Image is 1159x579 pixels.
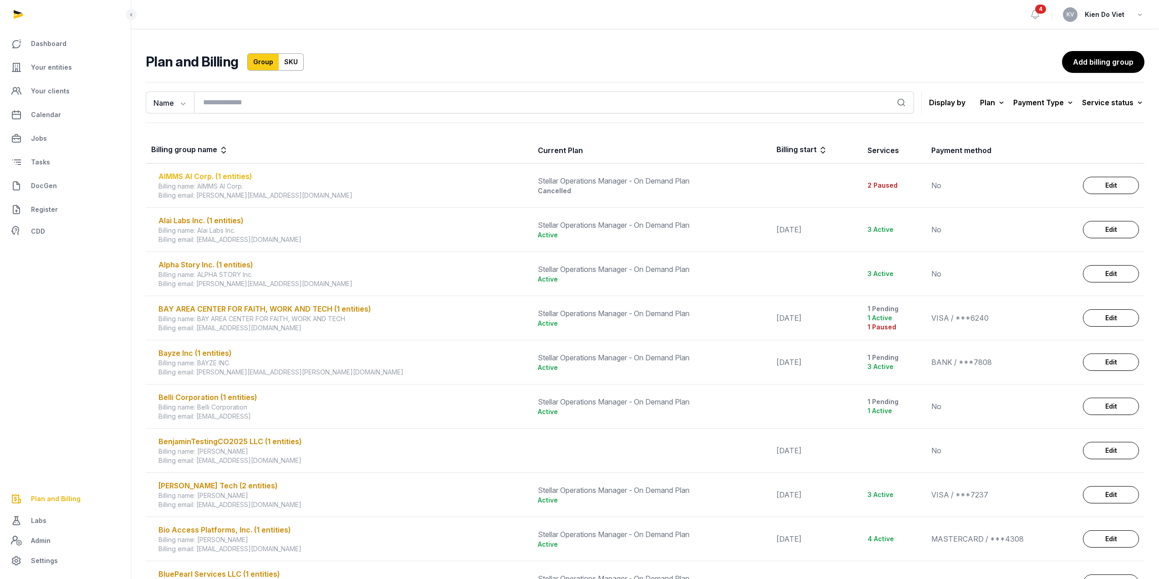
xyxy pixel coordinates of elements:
[158,447,527,456] div: Billing name: [PERSON_NAME]
[868,181,920,190] div: 2 Paused
[158,270,527,279] div: Billing name: ALPHA STORY Inc.
[7,532,123,550] a: Admin
[538,363,766,372] div: Active
[538,407,766,416] div: Active
[158,491,527,500] div: Billing name: [PERSON_NAME]
[31,493,81,504] span: Plan and Billing
[1083,221,1139,238] a: Edit
[931,180,1072,191] div: No
[158,456,527,465] div: Billing email: [EMAIL_ADDRESS][DOMAIN_NAME]
[538,352,766,363] div: Stellar Operations Manager - On Demand Plan
[1013,96,1075,109] div: Payment Type
[868,304,920,313] div: 1 Pending
[776,144,827,157] div: Billing start
[158,544,527,553] div: Billing email: [EMAIL_ADDRESS][DOMAIN_NAME]
[158,191,527,200] div: Billing email: [PERSON_NAME][EMAIL_ADDRESS][DOMAIN_NAME]
[868,225,920,234] div: 3 Active
[31,555,58,566] span: Settings
[538,186,766,195] div: Cancelled
[931,445,1072,456] div: No
[868,490,920,499] div: 3 Active
[7,222,123,241] a: CDD
[538,275,766,284] div: Active
[146,92,194,113] button: Name
[158,235,527,244] div: Billing email: [EMAIL_ADDRESS][DOMAIN_NAME]
[158,226,527,235] div: Billing name: Alai Labs Inc.
[1083,398,1139,415] a: Edit
[158,171,527,182] div: AIMMS AI Corp. (1 entities)
[7,199,123,220] a: Register
[868,145,899,156] div: Services
[7,175,123,197] a: DocGen
[158,412,527,421] div: Billing email: [EMAIL_ADDRESS]
[158,182,527,191] div: Billing name: AIMMS AI Corp.
[7,510,123,532] a: Labs
[1083,442,1139,459] a: Edit
[7,550,123,572] a: Settings
[279,53,304,71] a: SKU
[1035,5,1046,14] span: 4
[7,104,123,126] a: Calendar
[538,175,766,186] div: Stellar Operations Manager - On Demand Plan
[771,473,862,517] td: [DATE]
[1083,177,1139,194] a: Edit
[31,133,47,144] span: Jobs
[31,109,61,120] span: Calendar
[868,353,920,362] div: 1 Pending
[7,80,123,102] a: Your clients
[7,488,123,510] a: Plan and Billing
[538,496,766,505] div: Active
[158,348,527,359] div: Bayze Inc (1 entities)
[931,401,1072,412] div: No
[31,180,57,191] span: DocGen
[868,269,920,278] div: 3 Active
[538,145,583,156] div: Current Plan
[7,128,123,149] a: Jobs
[31,515,46,526] span: Labs
[538,319,766,328] div: Active
[158,303,527,314] div: BAY AREA CENTER FOR FAITH, WORK AND TECH (1 entities)
[247,53,279,71] a: Group
[158,368,527,377] div: Billing email: [PERSON_NAME][EMAIL_ADDRESS][PERSON_NAME][DOMAIN_NAME]
[538,485,766,496] div: Stellar Operations Manager - On Demand Plan
[931,145,991,156] div: Payment method
[931,533,1072,544] div: MASTERCARD / ***4308
[538,231,766,240] div: Active
[931,224,1072,235] div: No
[771,429,862,473] td: [DATE]
[158,535,527,544] div: Billing name: [PERSON_NAME]
[158,524,527,535] div: Bio Access Platforms, Inc. (1 entities)
[538,529,766,540] div: Stellar Operations Manager - On Demand Plan
[771,517,862,561] td: [DATE]
[1083,486,1139,503] a: Edit
[868,362,920,371] div: 3 Active
[158,359,527,368] div: Billing name: BAYZE INC.
[151,144,228,157] div: Billing group name
[868,397,920,406] div: 1 Pending
[538,264,766,275] div: Stellar Operations Manager - On Demand Plan
[31,86,70,97] span: Your clients
[868,323,920,332] div: 1 Paused
[1063,7,1077,22] button: KV
[158,259,527,270] div: Alpha Story Inc. (1 entities)
[31,62,72,73] span: Your entities
[7,56,123,78] a: Your entities
[1083,354,1139,371] a: Edit
[538,396,766,407] div: Stellar Operations Manager - On Demand Plan
[31,535,51,546] span: Admin
[7,151,123,173] a: Tasks
[158,314,527,323] div: Billing name: BAY AREA CENTER FOR FAITH, WORK AND TECH
[31,204,58,215] span: Register
[1083,309,1139,327] a: Edit
[158,279,527,288] div: Billing email: [PERSON_NAME][EMAIL_ADDRESS][DOMAIN_NAME]
[158,323,527,333] div: Billing email: [EMAIL_ADDRESS][DOMAIN_NAME]
[538,220,766,231] div: Stellar Operations Manager - On Demand Plan
[158,500,527,509] div: Billing email: [EMAIL_ADDRESS][DOMAIN_NAME]
[146,53,238,71] h2: Plan and Billing
[868,534,920,543] div: 4 Active
[980,96,1006,109] div: Plan
[868,313,920,323] div: 1 Active
[1067,12,1074,17] span: KV
[158,436,527,447] div: BenjaminTestingCO2025 LLC (1 entities)
[31,38,66,49] span: Dashboard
